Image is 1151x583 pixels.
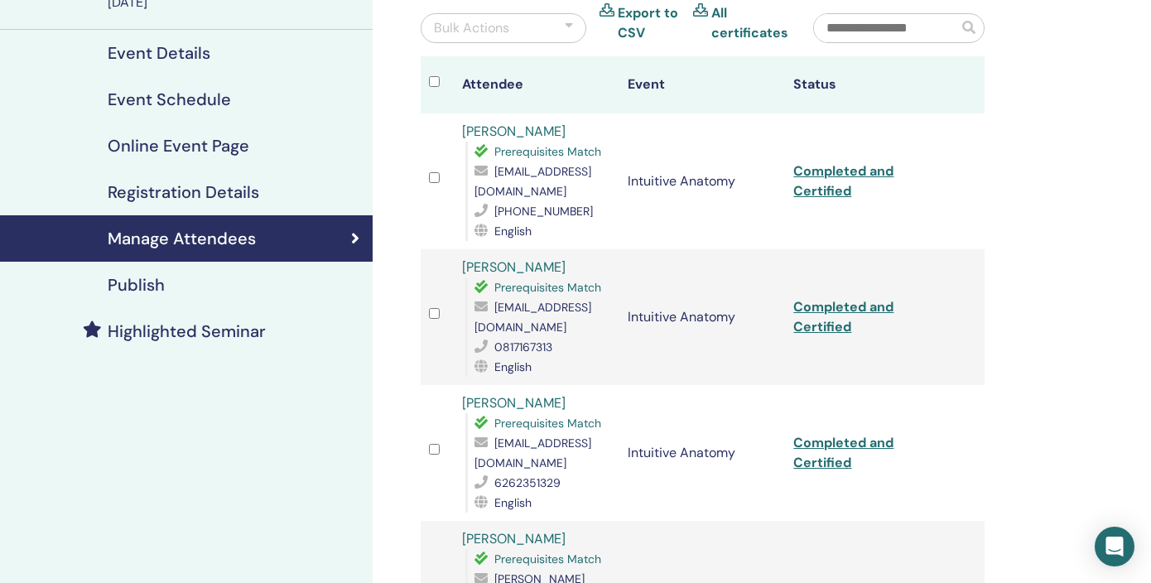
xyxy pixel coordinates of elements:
[494,495,532,510] span: English
[474,300,591,335] span: [EMAIL_ADDRESS][DOMAIN_NAME]
[619,56,785,113] th: Event
[494,475,561,490] span: 6262351329
[494,359,532,374] span: English
[494,552,601,566] span: Prerequisites Match
[619,249,785,385] td: Intuitive Anatomy
[108,136,249,156] h4: Online Event Page
[494,340,552,354] span: 0817167313
[454,56,619,113] th: Attendee
[108,321,266,341] h4: Highlighted Seminar
[108,43,210,63] h4: Event Details
[108,182,259,202] h4: Registration Details
[108,275,165,295] h4: Publish
[619,113,785,249] td: Intuitive Anatomy
[793,162,893,200] a: Completed and Certified
[474,164,591,199] span: [EMAIL_ADDRESS][DOMAIN_NAME]
[494,144,601,159] span: Prerequisites Match
[1095,527,1134,566] div: Open Intercom Messenger
[462,258,566,276] a: [PERSON_NAME]
[474,436,591,470] span: [EMAIL_ADDRESS][DOMAIN_NAME]
[462,530,566,547] a: [PERSON_NAME]
[494,204,593,219] span: [PHONE_NUMBER]
[462,394,566,412] a: [PERSON_NAME]
[434,18,509,38] div: Bulk Actions
[108,89,231,109] h4: Event Schedule
[619,385,785,521] td: Intuitive Anatomy
[711,3,788,43] a: All certificates
[494,416,601,431] span: Prerequisites Match
[618,3,680,43] a: Export to CSV
[785,56,951,113] th: Status
[494,224,532,238] span: English
[462,123,566,140] a: [PERSON_NAME]
[108,229,256,248] h4: Manage Attendees
[494,280,601,295] span: Prerequisites Match
[793,434,893,471] a: Completed and Certified
[793,298,893,335] a: Completed and Certified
